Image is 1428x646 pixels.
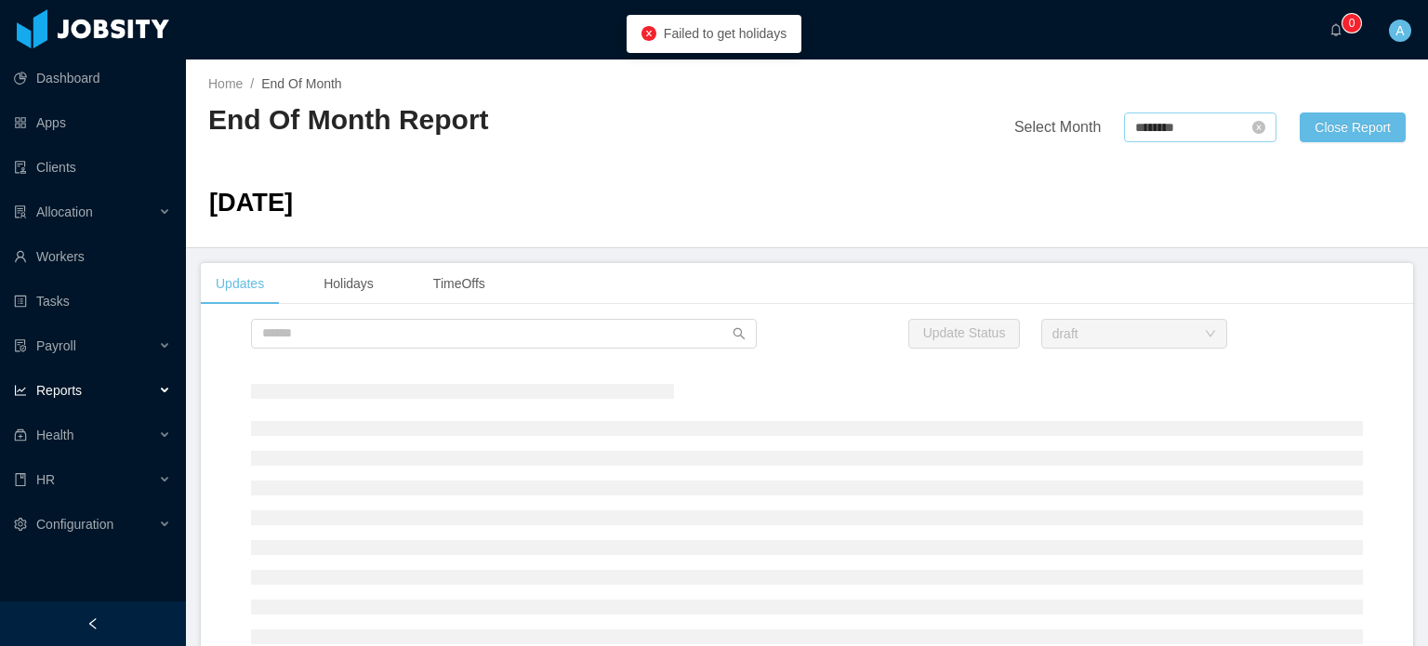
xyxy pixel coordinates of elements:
h2: End Of Month Report [208,101,807,139]
i: icon: line-chart [14,384,27,397]
span: HR [36,472,55,487]
a: icon: auditClients [14,149,171,186]
span: Select Month [1014,119,1101,135]
i: icon: setting [14,518,27,531]
div: draft [1052,320,1078,348]
i: icon: down [1205,328,1216,341]
span: Payroll [36,338,76,353]
div: Holidays [309,263,389,305]
span: Configuration [36,517,113,532]
i: icon: bell [1329,23,1342,36]
span: Reports [36,383,82,398]
i: icon: medicine-box [14,428,27,442]
a: icon: appstoreApps [14,104,171,141]
a: Home [208,76,243,91]
sup: 0 [1342,14,1361,33]
i: icon: close-circle [641,26,656,41]
i: icon: solution [14,205,27,218]
button: Close Report [1300,112,1406,142]
span: Health [36,428,73,442]
span: [DATE] [209,188,293,217]
span: A [1395,20,1404,42]
button: Update Status [908,319,1021,349]
div: TimeOffs [418,263,500,305]
i: icon: search [733,327,746,340]
i: icon: close-circle [1252,121,1265,134]
span: Allocation [36,204,93,219]
i: icon: book [14,473,27,486]
a: icon: pie-chartDashboard [14,59,171,97]
span: / [250,76,254,91]
div: Updates [201,263,279,305]
a: icon: profileTasks [14,283,171,320]
i: icon: file-protect [14,339,27,352]
span: End Of Month [261,76,341,91]
a: icon: userWorkers [14,238,171,275]
span: Failed to get holidays [664,26,787,41]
